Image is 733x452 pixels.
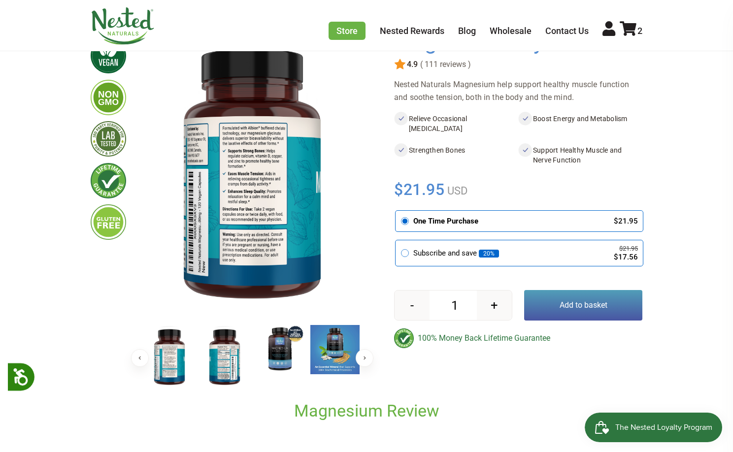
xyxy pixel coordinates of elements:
button: + [477,291,512,320]
span: $21.95 [394,179,445,200]
img: Magnesium Glycinate [310,325,360,374]
span: USD [445,185,467,197]
img: star.svg [394,59,406,70]
img: Magnesium Glycinate [255,325,304,374]
img: vegan [91,38,126,73]
h2: Magnesium Review [145,400,588,421]
h1: Magnesium Glycinate [394,30,637,55]
div: 100% Money Back Lifetime Guarantee [394,328,642,348]
img: lifetimeguarantee [91,163,126,198]
img: Magnesium Glycinate [145,325,194,389]
img: thirdpartytested [91,121,126,157]
img: glutenfree [91,204,126,240]
img: Nested Naturals [91,7,155,45]
button: Next [356,349,373,367]
li: Boost Energy and Metabolism [518,112,642,135]
li: Support Healthy Muscle and Nerve Function [518,143,642,167]
img: Magnesium Glycinate [200,325,249,389]
span: 2 [637,26,642,36]
a: Blog [458,26,476,36]
li: Relieve Occasional [MEDICAL_DATA] [394,112,518,135]
li: Strengthen Bones [394,143,518,167]
a: Store [329,22,366,40]
a: Wholesale [490,26,532,36]
button: Add to basket [524,290,642,321]
span: ( 111 reviews ) [418,60,471,69]
button: - [395,291,430,320]
a: 2 [620,26,642,36]
a: Contact Us [545,26,589,36]
iframe: Button to open loyalty program pop-up [585,413,723,442]
div: Nested Naturals Magnesium help support healthy muscle function and soothe tension, both in the bo... [394,78,642,104]
button: Previous [131,349,149,367]
span: 4.9 [406,60,418,69]
img: badge-lifetimeguarantee-color.svg [394,328,414,348]
img: Magnesium Glycinate [142,30,363,317]
img: gmofree [91,80,126,115]
a: Nested Rewards [380,26,444,36]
